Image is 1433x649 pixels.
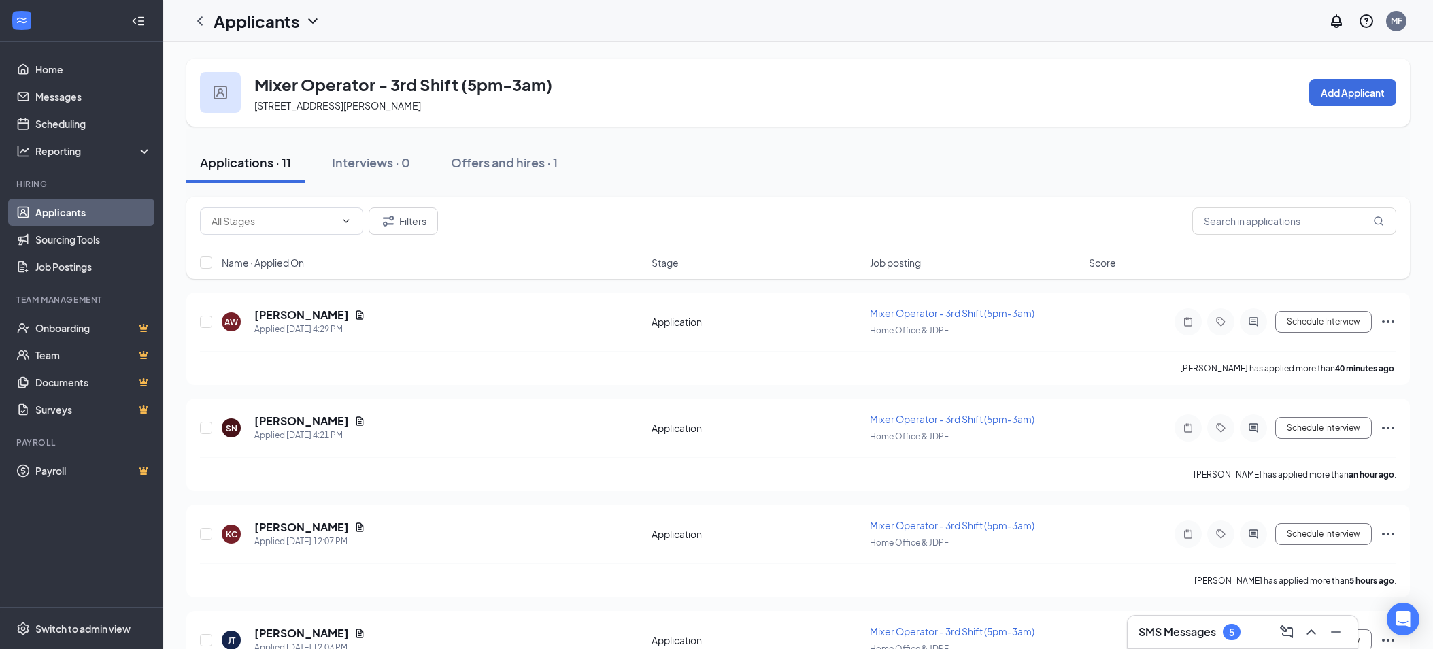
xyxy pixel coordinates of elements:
div: Application [652,421,862,435]
svg: Ellipses [1380,632,1396,648]
a: TeamCrown [35,342,152,369]
span: Score [1089,256,1116,269]
svg: Tag [1213,529,1229,539]
svg: Ellipses [1380,526,1396,542]
a: Applicants [35,199,152,226]
svg: Notifications [1328,13,1345,29]
input: All Stages [212,214,335,229]
div: Application [652,527,862,541]
span: Mixer Operator - 3rd Shift (5pm-3am) [870,413,1034,425]
svg: ChevronDown [341,216,352,227]
h5: [PERSON_NAME] [254,520,349,535]
h5: [PERSON_NAME] [254,414,349,429]
span: Home Office & JDPF [870,325,949,335]
div: Applications · 11 [200,154,291,171]
svg: ActiveChat [1245,529,1262,539]
div: Applied [DATE] 4:21 PM [254,429,365,442]
p: [PERSON_NAME] has applied more than . [1194,469,1396,480]
a: Home [35,56,152,83]
div: Application [652,315,862,329]
div: Open Intercom Messenger [1387,603,1419,635]
h1: Applicants [214,10,299,33]
span: Home Office & JDPF [870,431,949,442]
div: 5 [1229,627,1234,638]
a: SurveysCrown [35,396,152,423]
b: 40 minutes ago [1335,363,1394,373]
a: Scheduling [35,110,152,137]
svg: Tag [1213,422,1229,433]
img: user icon [214,86,227,99]
button: Add Applicant [1309,79,1396,106]
svg: Settings [16,622,30,635]
a: Messages [35,83,152,110]
svg: Note [1180,529,1196,539]
svg: Document [354,416,365,427]
span: Mixer Operator - 3rd Shift (5pm-3am) [870,307,1034,319]
div: Switch to admin view [35,622,131,635]
svg: Collapse [131,14,145,28]
svg: ChevronLeft [192,13,208,29]
a: DocumentsCrown [35,369,152,396]
button: Schedule Interview [1275,417,1372,439]
h3: Mixer Operator - 3rd Shift (5pm-3am) [254,73,552,96]
a: PayrollCrown [35,457,152,484]
svg: ActiveChat [1245,316,1262,327]
div: Application [652,633,862,647]
svg: ActiveChat [1245,422,1262,433]
svg: Document [354,628,365,639]
span: Mixer Operator - 3rd Shift (5pm-3am) [870,625,1034,637]
svg: Note [1180,316,1196,327]
h5: [PERSON_NAME] [254,626,349,641]
svg: Filter [380,213,397,229]
span: Mixer Operator - 3rd Shift (5pm-3am) [870,519,1034,531]
button: ChevronUp [1300,621,1322,643]
svg: Ellipses [1380,420,1396,436]
div: Team Management [16,294,149,305]
span: Name · Applied On [222,256,304,269]
button: Minimize [1325,621,1347,643]
h3: SMS Messages [1139,625,1216,639]
svg: QuestionInfo [1358,13,1375,29]
b: an hour ago [1349,469,1394,480]
svg: ChevronDown [305,13,321,29]
input: Search in applications [1192,207,1396,235]
p: [PERSON_NAME] has applied more than . [1194,575,1396,586]
svg: MagnifyingGlass [1373,216,1384,227]
div: Payroll [16,437,149,448]
button: Schedule Interview [1275,311,1372,333]
button: ComposeMessage [1276,621,1298,643]
a: OnboardingCrown [35,314,152,342]
div: Applied [DATE] 12:07 PM [254,535,365,548]
svg: Analysis [16,144,30,158]
a: Job Postings [35,253,152,280]
svg: Document [354,522,365,533]
div: Interviews · 0 [332,154,410,171]
h5: [PERSON_NAME] [254,307,349,322]
div: Offers and hires · 1 [451,154,558,171]
div: AW [224,316,238,328]
svg: Note [1180,422,1196,433]
svg: Tag [1213,316,1229,327]
svg: WorkstreamLogo [15,14,29,27]
button: Schedule Interview [1275,523,1372,545]
div: MF [1391,15,1402,27]
svg: Ellipses [1380,314,1396,330]
p: [PERSON_NAME] has applied more than . [1180,363,1396,374]
div: Applied [DATE] 4:29 PM [254,322,365,336]
span: [STREET_ADDRESS][PERSON_NAME] [254,99,421,112]
div: Reporting [35,144,152,158]
span: Home Office & JDPF [870,537,949,548]
a: Sourcing Tools [35,226,152,253]
div: KC [226,529,237,540]
div: Hiring [16,178,149,190]
svg: ChevronUp [1303,624,1319,640]
span: Stage [652,256,679,269]
svg: ComposeMessage [1279,624,1295,640]
span: Job posting [870,256,921,269]
div: SN [226,422,237,434]
button: Filter Filters [369,207,438,235]
svg: Minimize [1328,624,1344,640]
svg: Document [354,310,365,320]
div: JT [228,635,235,646]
